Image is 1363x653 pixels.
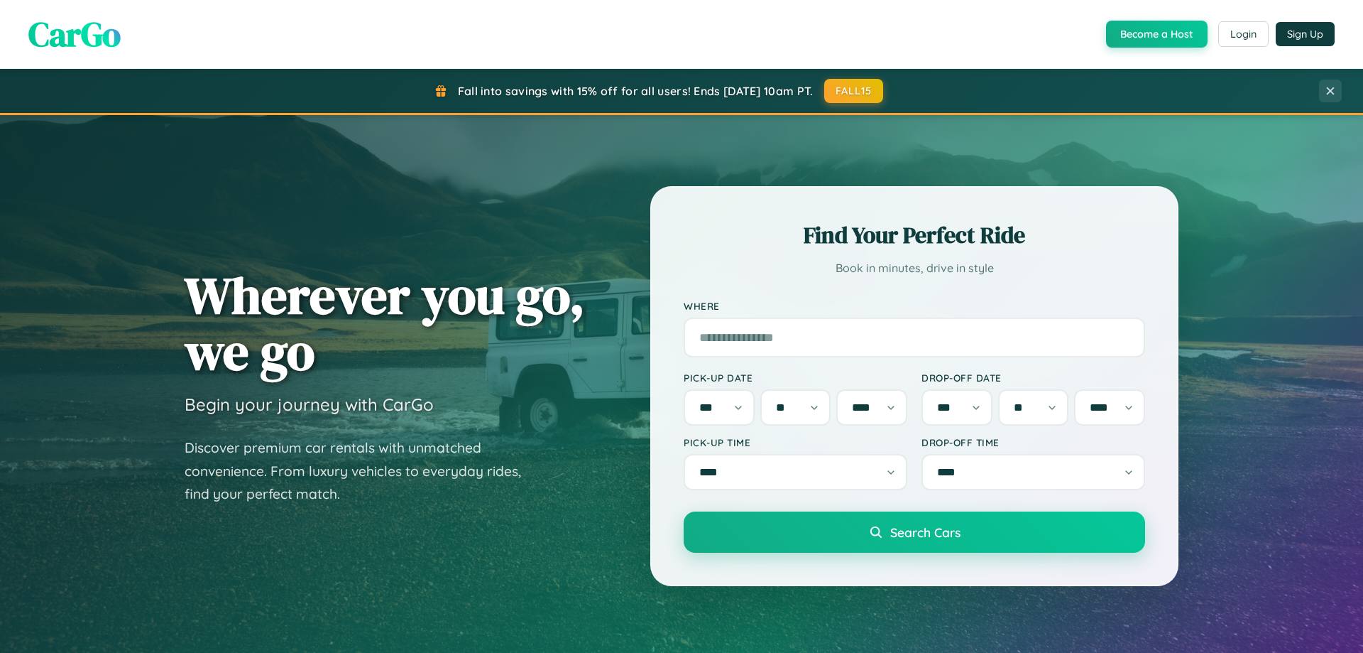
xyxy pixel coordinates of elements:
p: Book in minutes, drive in style [684,258,1145,279]
label: Pick-up Date [684,372,907,384]
button: Sign Up [1276,22,1335,46]
button: Login [1218,21,1269,47]
p: Discover premium car rentals with unmatched convenience. From luxury vehicles to everyday rides, ... [185,436,540,506]
button: Search Cars [684,512,1145,553]
label: Pick-up Time [684,436,907,448]
label: Drop-off Date [921,372,1145,384]
span: CarGo [28,11,121,58]
button: FALL15 [824,79,884,103]
span: Fall into savings with 15% off for all users! Ends [DATE] 10am PT. [458,84,814,98]
h3: Begin your journey with CarGo [185,394,434,415]
h1: Wherever you go, we go [185,267,585,379]
h2: Find Your Perfect Ride [684,220,1145,251]
span: Search Cars [890,524,960,540]
button: Become a Host [1106,21,1208,48]
label: Where [684,300,1145,312]
label: Drop-off Time [921,436,1145,448]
